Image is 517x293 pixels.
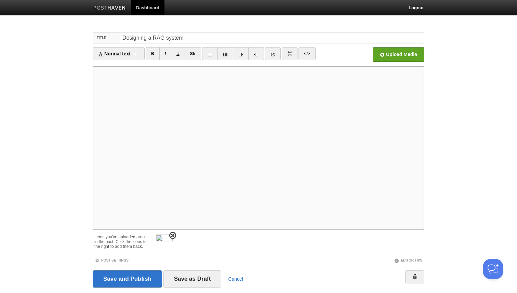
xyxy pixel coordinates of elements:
[98,51,131,56] span: Normal text
[185,47,201,60] a: Str
[146,47,160,60] a: B
[94,231,149,249] div: Items you've uploaded aren't in the post. Click the icons to the right to add them back.
[93,270,162,288] input: Save and Publish
[287,51,292,56] img: pagebreak-icon.png
[228,276,243,282] a: Cancel
[95,258,129,262] a: Post Settings
[394,258,422,262] a: Editor Tips
[93,32,120,43] label: Title
[171,47,185,60] a: U
[483,259,503,279] iframe: Help Scout Beacon - Open
[156,235,173,251] img: thumb_Untitled-2024-11-05-0941.jpg
[93,6,126,11] img: Posthaven-bar
[299,47,315,60] a: </>
[159,47,171,60] a: I
[190,51,196,56] del: Str
[163,270,222,288] input: Save as Draft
